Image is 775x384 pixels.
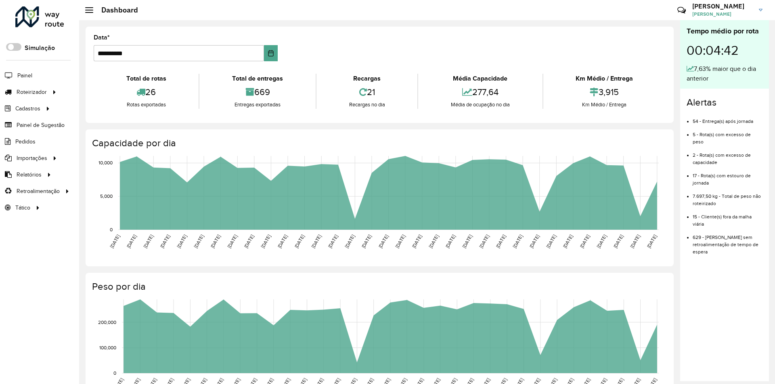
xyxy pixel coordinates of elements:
div: Entregas exportadas [201,101,313,109]
text: 0 [113,370,116,376]
li: 54 - Entrega(s) após jornada [693,112,762,125]
text: [DATE] [411,234,423,249]
label: Simulação [25,43,55,53]
text: [DATE] [394,234,406,249]
div: Recargas [318,74,415,83]
text: [DATE] [142,234,154,249]
span: Cadastros [15,104,40,113]
div: Km Médio / Entrega [545,101,664,109]
span: Painel de Sugestão [17,121,65,129]
text: [DATE] [176,234,188,249]
text: [DATE] [226,234,238,249]
div: Média Capacidade [420,74,540,83]
li: 7.697,50 kg - Total de peso não roteirizado [693,187,762,207]
span: Relatórios [17,170,42,179]
text: [DATE] [327,234,339,249]
div: Total de entregas [201,74,313,83]
text: [DATE] [260,234,272,249]
text: [DATE] [360,234,372,249]
span: Pedidos [15,137,36,146]
label: Data [94,33,110,42]
div: Críticas? Dúvidas? Elogios? Sugestões? Entre em contato conosco! [581,2,665,24]
text: [DATE] [276,234,288,249]
text: [DATE] [461,234,473,249]
text: 100,000 [99,345,116,350]
span: Tático [15,203,30,212]
text: [DATE] [512,234,524,249]
button: Choose Date [264,45,278,61]
text: [DATE] [562,234,574,249]
span: Retroalimentação [17,187,60,195]
text: [DATE] [109,234,121,249]
div: 7,63% maior que o dia anterior [687,64,762,83]
text: [DATE] [209,234,221,249]
a: Contato Rápido [673,2,690,19]
h2: Dashboard [93,6,138,15]
span: Roteirizador [17,88,47,96]
text: [DATE] [612,234,624,249]
span: Painel [17,71,32,80]
text: [DATE] [243,234,255,249]
text: [DATE] [428,234,440,249]
div: 277,64 [420,83,540,101]
li: 17 - Rota(s) com estouro de jornada [693,166,762,187]
div: Média de ocupação no dia [420,101,540,109]
div: Recargas no dia [318,101,415,109]
span: Importações [17,154,47,162]
text: [DATE] [193,234,205,249]
text: 5,000 [100,193,113,199]
text: [DATE] [478,234,490,249]
li: 15 - Cliente(s) fora da malha viária [693,207,762,228]
text: [DATE] [377,234,389,249]
h4: Alertas [687,97,762,108]
text: [DATE] [126,234,137,249]
li: 5 - Rota(s) com excesso de peso [693,125,762,145]
div: 3,915 [545,83,664,101]
text: [DATE] [646,234,658,249]
h3: [PERSON_NAME] [692,2,753,10]
h4: Capacidade por dia [92,137,666,149]
text: [DATE] [545,234,557,249]
div: 669 [201,83,313,101]
text: [DATE] [310,234,322,249]
li: 2 - Rota(s) com excesso de capacidade [693,145,762,166]
div: 00:04:42 [687,37,762,64]
li: 629 - [PERSON_NAME] sem retroalimentação de tempo de espera [693,228,762,255]
div: 21 [318,83,415,101]
text: [DATE] [344,234,356,249]
text: [DATE] [579,234,591,249]
text: [DATE] [528,234,540,249]
div: Km Médio / Entrega [545,74,664,83]
text: 200,000 [98,320,116,325]
h4: Peso por dia [92,281,666,293]
div: Tempo médio por rota [687,26,762,37]
span: [PERSON_NAME] [692,10,753,18]
text: [DATE] [596,234,607,249]
text: [DATE] [293,234,305,249]
text: [DATE] [159,234,171,249]
text: 10,000 [98,160,113,166]
text: [DATE] [444,234,456,249]
text: [DATE] [495,234,507,249]
text: [DATE] [629,234,641,249]
div: 26 [96,83,197,101]
div: Total de rotas [96,74,197,83]
div: Rotas exportadas [96,101,197,109]
text: 0 [110,227,113,232]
